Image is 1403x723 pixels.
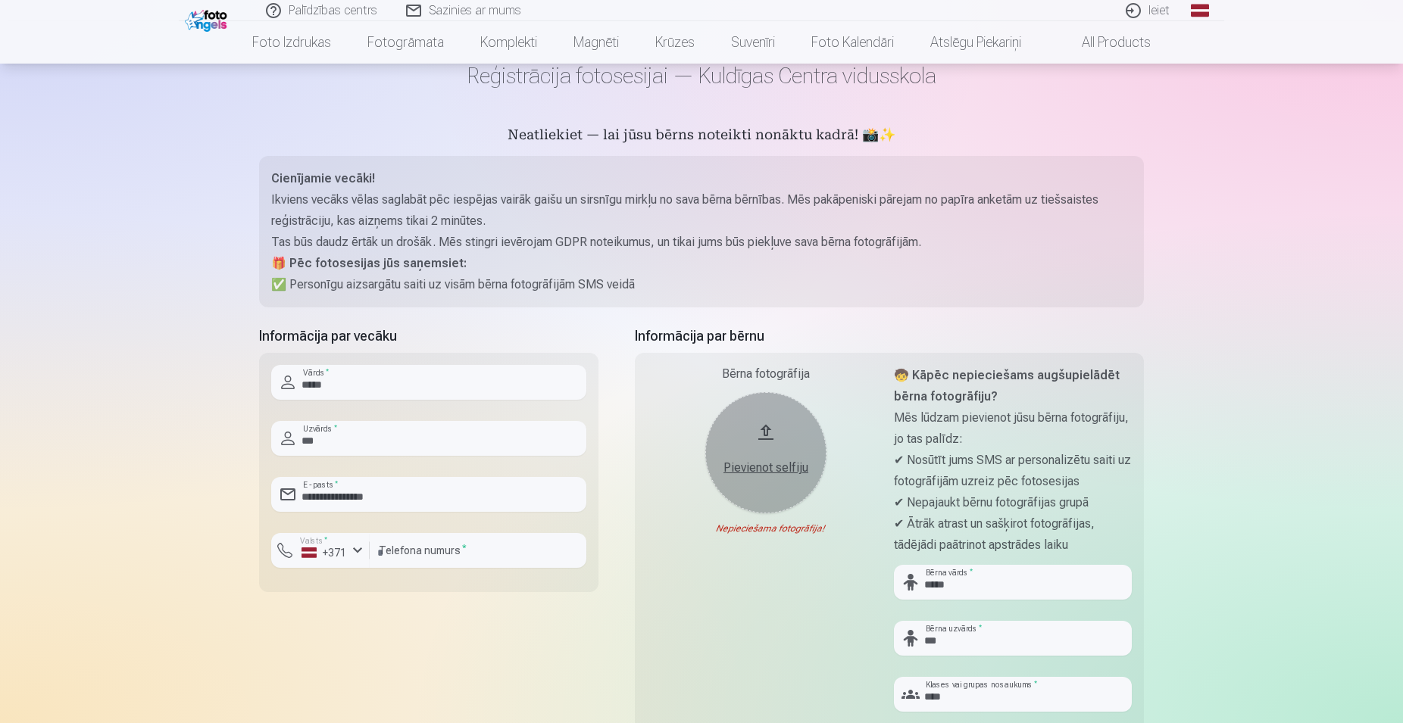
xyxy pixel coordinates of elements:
div: +371 [302,545,347,560]
p: Ikviens vecāks vēlas saglabāt pēc iespējas vairāk gaišu un sirsnīgu mirkļu no sava bērna bērnības... [271,189,1132,232]
strong: 🎁 Pēc fotosesijas jūs saņemsiet: [271,256,467,270]
a: Komplekti [462,21,555,64]
p: ✅ Personīgu aizsargātu saiti uz visām bērna fotogrāfijām SMS veidā [271,274,1132,295]
h5: Informācija par vecāku [259,326,598,347]
a: Foto kalendāri [793,21,912,64]
div: Bērna fotogrāfija [647,365,885,383]
div: Nepieciešama fotogrāfija! [647,522,885,534]
p: ✔ Nosūtīt jums SMS ar personalizētu saiti uz fotogrāfijām uzreiz pēc fotosesijas [894,450,1132,492]
a: All products [1039,21,1169,64]
a: Krūzes [637,21,713,64]
a: Fotogrāmata [349,21,462,64]
button: Valsts*+371 [271,533,370,568]
img: /fa1 [185,6,231,32]
p: ✔ Nepajaukt bērnu fotogrāfijas grupā [894,492,1132,513]
button: Pievienot selfiju [705,392,826,513]
p: ✔ Ātrāk atrast un sašķirot fotogrāfijas, tādējādi paātrinot apstrādes laiku [894,513,1132,556]
h5: Informācija par bērnu [635,326,1144,347]
a: Suvenīri [713,21,793,64]
a: Foto izdrukas [234,21,349,64]
strong: 🧒 Kāpēc nepieciešams augšupielādēt bērna fotogrāfiju? [894,368,1120,404]
strong: Cienījamie vecāki! [271,171,375,185]
h1: Reģistrācija fotosesijai — Kuldīgas Centra vidusskola [259,62,1144,89]
p: Tas būs daudz ērtāk un drošāk. Mēs stingri ievērojam GDPR noteikumus, un tikai jums būs piekļuve ... [271,232,1132,253]
a: Atslēgu piekariņi [912,21,1039,64]
p: Mēs lūdzam pievienot jūsu bērna fotogrāfiju, jo tas palīdz: [894,407,1132,450]
div: Pievienot selfiju [720,459,811,477]
a: Magnēti [555,21,637,64]
h5: Neatliekiet — lai jūsu bērns noteikti nonāktu kadrā! 📸✨ [259,126,1144,147]
label: Valsts [295,535,333,547]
